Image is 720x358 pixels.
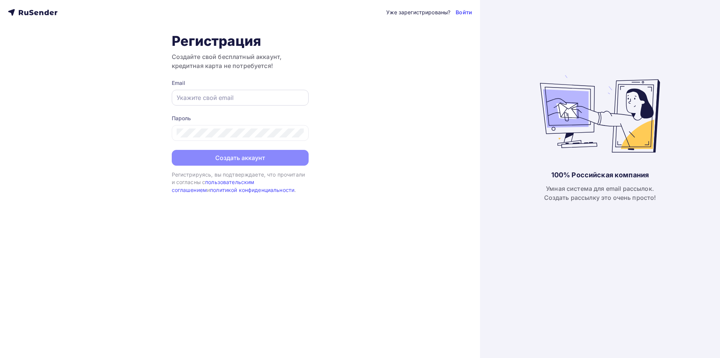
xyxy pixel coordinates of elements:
input: Укажите свой email [177,93,304,102]
a: пользовательским соглашением [172,179,255,193]
h1: Регистрация [172,33,309,49]
div: Умная система для email рассылок. Создать рассылку это очень просто! [544,184,656,202]
div: Пароль [172,115,309,122]
div: Email [172,79,309,87]
a: Войти [456,9,472,16]
a: политикой конфиденциальности [210,187,294,193]
button: Создать аккаунт [172,150,309,166]
div: Регистрируясь, вы подтверждаете, что прочитали и согласны с и . [172,171,309,194]
h3: Создайте свой бесплатный аккаунт, кредитная карта не потребуется! [172,52,309,70]
div: Уже зарегистрированы? [386,9,450,16]
div: 100% Российская компания [551,171,649,180]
